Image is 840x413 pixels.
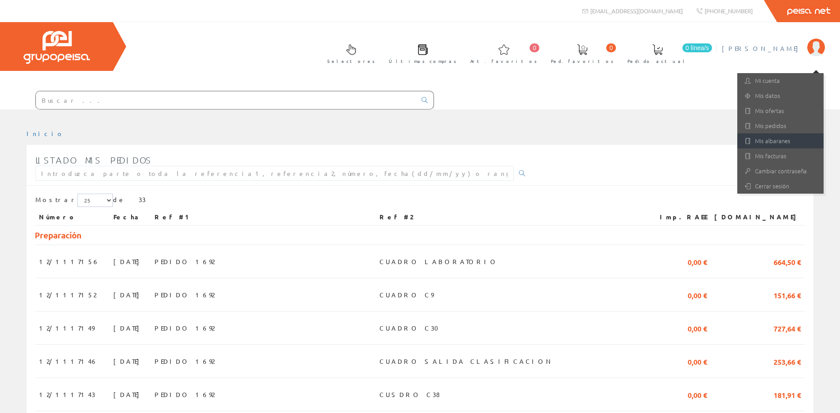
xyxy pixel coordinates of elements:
[77,194,113,207] select: Mostrar
[627,57,688,66] span: Pedido actual
[380,37,461,69] a: Últimas compras
[774,287,801,302] span: 151,66 €
[711,209,805,225] th: [DOMAIN_NAME]
[774,387,801,402] span: 181,91 €
[35,209,110,225] th: Número
[737,88,824,103] a: Mis datos
[737,103,824,118] a: Mis ofertas
[113,254,144,269] span: [DATE]
[327,57,375,66] span: Selectores
[470,57,537,66] span: Art. favoritos
[530,43,539,52] span: 0
[688,320,707,335] span: 0,00 €
[39,287,96,302] span: 12/1117152
[688,287,707,302] span: 0,00 €
[113,387,144,402] span: [DATE]
[590,7,683,15] span: [EMAIL_ADDRESS][DOMAIN_NAME]
[722,37,825,45] a: [PERSON_NAME]
[155,287,214,302] span: PEDIDO 1692
[36,91,416,109] input: Buscar ...
[110,209,151,225] th: Fecha
[376,209,644,225] th: Ref #2
[39,320,94,335] span: 12/1117149
[155,387,214,402] span: PEDIDO 1692
[737,179,824,194] a: Cerrar sesión
[35,230,81,241] span: Preparación
[551,57,614,66] span: Ped. favoritos
[35,166,514,181] input: Introduzca parte o toda la referencia1, referencia2, número, fecha(dd/mm/yy) o rango de fechas(dd...
[39,387,95,402] span: 12/1117143
[379,320,444,335] span: CUADRO C30
[644,209,711,225] th: Imp.RAEE
[606,43,616,52] span: 0
[379,387,440,402] span: CUSDRO C38
[113,287,144,302] span: [DATE]
[35,155,152,165] span: Listado mis pedidos
[39,254,100,269] span: 12/1117156
[737,164,824,179] a: Cambiar contraseña
[737,133,824,148] a: Mis albaranes
[155,354,214,369] span: PEDIDO 1692
[379,287,434,302] span: CUADRO C9
[318,37,379,69] a: Selectores
[774,354,801,369] span: 253,66 €
[737,148,824,164] a: Mis facturas
[113,320,144,335] span: [DATE]
[379,254,498,269] span: CUADRO LABORATORIO
[23,31,90,64] img: Grupo Peisa
[688,387,707,402] span: 0,00 €
[774,320,801,335] span: 727,64 €
[155,254,214,269] span: PEDIDO 1692
[389,57,457,66] span: Últimas compras
[379,354,553,369] span: CUADRO SALIDA CLASIFICACION
[688,254,707,269] span: 0,00 €
[35,194,805,209] div: de 33
[35,194,113,207] label: Mostrar
[737,118,824,133] a: Mis pedidos
[688,354,707,369] span: 0,00 €
[27,129,64,137] a: Inicio
[774,254,801,269] span: 664,50 €
[722,44,803,53] span: [PERSON_NAME]
[682,43,712,52] span: 0 línea/s
[39,354,98,369] span: 12/1117146
[737,73,824,88] a: Mi cuenta
[155,320,214,335] span: PEDIDO 1692
[151,209,376,225] th: Ref #1
[705,7,753,15] span: [PHONE_NUMBER]
[113,354,144,369] span: [DATE]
